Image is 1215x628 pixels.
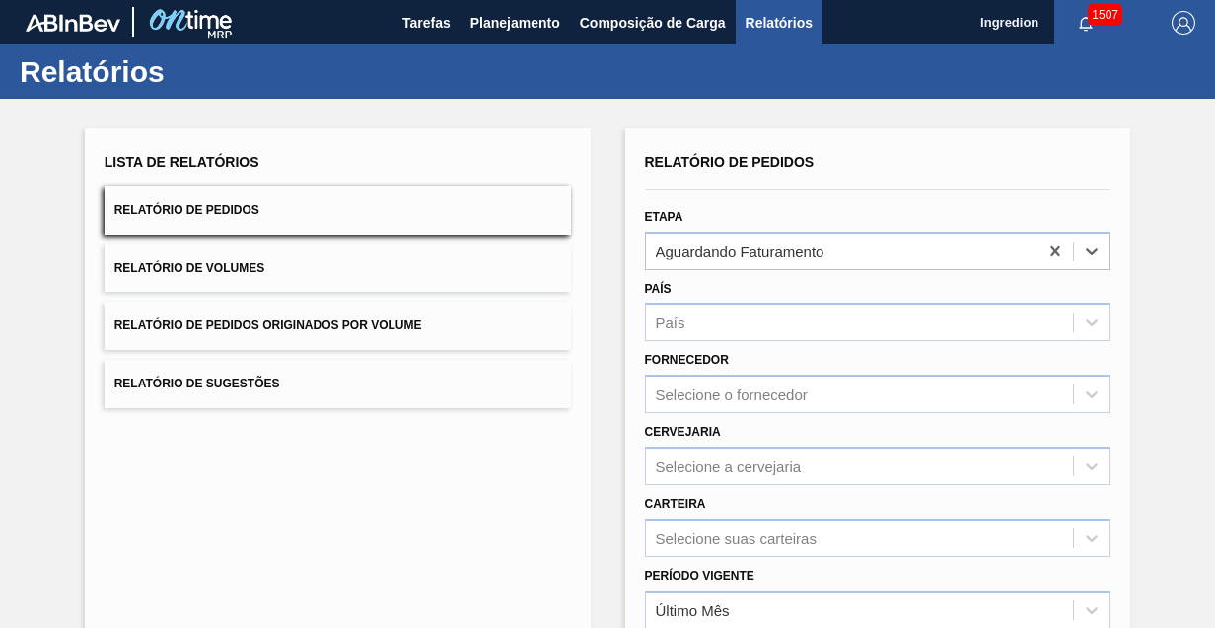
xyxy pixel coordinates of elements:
button: Relatório de Volumes [105,244,571,293]
label: País [645,282,672,296]
button: Relatório de Pedidos [105,186,571,235]
button: Notificações [1054,9,1117,36]
label: Cervejaria [645,425,721,439]
h1: Relatórios [20,60,370,83]
span: 1507 [1088,4,1122,26]
span: Lista de Relatórios [105,154,259,170]
div: Selecione suas carteiras [656,529,817,546]
label: Fornecedor [645,353,729,367]
span: Tarefas [402,11,451,35]
label: Período Vigente [645,569,754,583]
span: Composição de Carga [580,11,726,35]
label: Carteira [645,497,706,511]
button: Relatório de Sugestões [105,360,571,408]
div: País [656,314,685,331]
div: Selecione a cervejaria [656,457,802,474]
img: TNhmsLtSVTkK8tSr43FrP2fwEKptu5GPRR3wAAAABJRU5ErkJggg== [26,14,120,32]
span: Planejamento [470,11,560,35]
div: Último Mês [656,601,730,618]
button: Relatório de Pedidos Originados por Volume [105,302,571,350]
span: Relatório de Sugestões [114,377,280,390]
div: Aguardando Faturamento [656,243,824,259]
img: Logout [1172,11,1195,35]
span: Relatório de Volumes [114,261,264,275]
span: Relatórios [746,11,813,35]
span: Relatório de Pedidos [114,203,259,217]
div: Selecione o fornecedor [656,386,808,403]
span: Relatório de Pedidos Originados por Volume [114,318,422,332]
label: Etapa [645,210,683,224]
span: Relatório de Pedidos [645,154,815,170]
